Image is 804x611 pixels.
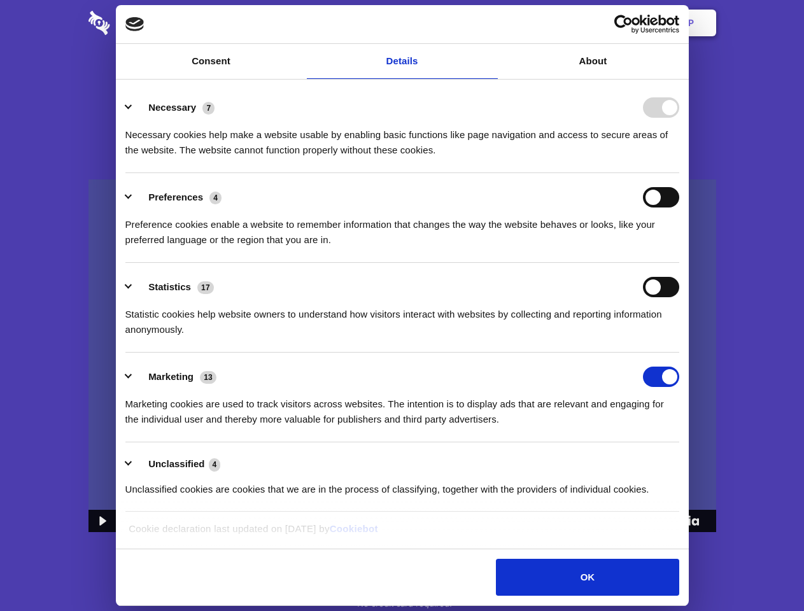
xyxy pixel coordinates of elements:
h1: Eliminate Slack Data Loss. [88,57,716,103]
a: About [498,44,689,79]
button: OK [496,559,679,596]
a: Login [577,3,633,43]
img: logo-wordmark-white-trans-d4663122ce5f474addd5e946df7df03e33cb6a1c49d2221995e7729f52c070b2.svg [88,11,197,35]
img: Sharesecret [88,179,716,533]
span: 4 [209,458,221,471]
label: Necessary [148,102,196,113]
span: 7 [202,102,215,115]
h4: Auto-redaction of sensitive data, encrypted data sharing and self-destructing private chats. Shar... [88,116,716,158]
a: Usercentrics Cookiebot - opens in a new window [568,15,679,34]
a: Cookiebot [330,523,378,534]
span: 17 [197,281,214,294]
a: Consent [116,44,307,79]
div: Marketing cookies are used to track visitors across websites. The intention is to display ads tha... [125,387,679,427]
a: Pricing [374,3,429,43]
label: Marketing [148,371,194,382]
div: Cookie declaration last updated on [DATE] by [119,521,685,546]
div: Unclassified cookies are cookies that we are in the process of classifying, together with the pro... [125,472,679,497]
label: Preferences [148,192,203,202]
button: Necessary (7) [125,97,223,118]
button: Marketing (13) [125,367,225,387]
button: Preferences (4) [125,187,230,207]
button: Unclassified (4) [125,456,229,472]
button: Play Video [88,510,115,532]
div: Statistic cookies help website owners to understand how visitors interact with websites by collec... [125,297,679,337]
img: logo [125,17,145,31]
div: Preference cookies enable a website to remember information that changes the way the website beha... [125,207,679,248]
a: Contact [516,3,575,43]
a: Details [307,44,498,79]
label: Statistics [148,281,191,292]
div: Necessary cookies help make a website usable by enabling basic functions like page navigation and... [125,118,679,158]
button: Statistics (17) [125,277,222,297]
iframe: Drift Widget Chat Controller [740,547,789,596]
span: 13 [200,371,216,384]
span: 4 [209,192,222,204]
